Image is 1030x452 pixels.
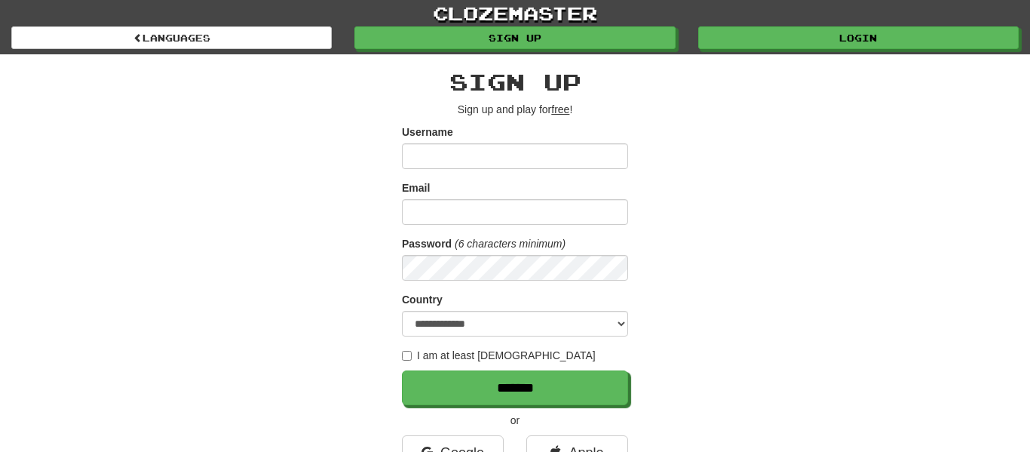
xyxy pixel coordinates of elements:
label: Email [402,180,430,195]
em: (6 characters minimum) [455,238,566,250]
h2: Sign up [402,69,628,94]
label: I am at least [DEMOGRAPHIC_DATA] [402,348,596,363]
label: Username [402,125,453,140]
a: Login [698,26,1019,49]
u: free [551,103,569,115]
p: or [402,413,628,428]
p: Sign up and play for ! [402,102,628,117]
label: Password [402,236,452,251]
input: I am at least [DEMOGRAPHIC_DATA] [402,351,412,361]
a: Sign up [354,26,675,49]
label: Country [402,292,443,307]
a: Languages [11,26,332,49]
